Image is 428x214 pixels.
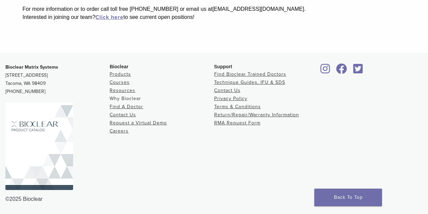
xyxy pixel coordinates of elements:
[214,64,232,69] span: Support
[23,5,406,13] div: For more information or to order call toll free [PHONE_NUMBER] or email us at [EMAIL_ADDRESS][DOM...
[334,68,350,74] a: Bioclear
[314,189,382,206] a: Back To Top
[110,112,136,118] a: Contact Us
[214,79,285,85] a: Technique Guides, IFU & SDS
[110,64,128,69] span: Bioclear
[110,120,167,126] a: Request a Virtual Demo
[214,104,261,110] a: Terms & Conditions
[110,71,131,77] a: Products
[5,102,73,190] img: Bioclear
[214,71,286,77] a: Find Bioclear Trained Doctors
[5,64,58,70] strong: Bioclear Matrix Systems
[214,120,261,126] a: RMA Request Form
[318,68,333,74] a: Bioclear
[23,13,406,21] div: Interested in joining our team? to see current open positions!
[110,96,141,101] a: Why Bioclear
[95,14,123,21] a: Click here
[214,96,247,101] a: Privacy Policy
[110,88,135,93] a: Resources
[214,88,241,93] a: Contact Us
[110,79,130,85] a: Courses
[110,128,129,134] a: Careers
[351,68,365,74] a: Bioclear
[5,195,423,203] div: ©2025 Bioclear
[5,63,110,96] p: [STREET_ADDRESS] Tacoma, WA 98409 [PHONE_NUMBER]
[110,104,143,110] a: Find A Doctor
[214,112,299,118] a: Return/Repair/Warranty Information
